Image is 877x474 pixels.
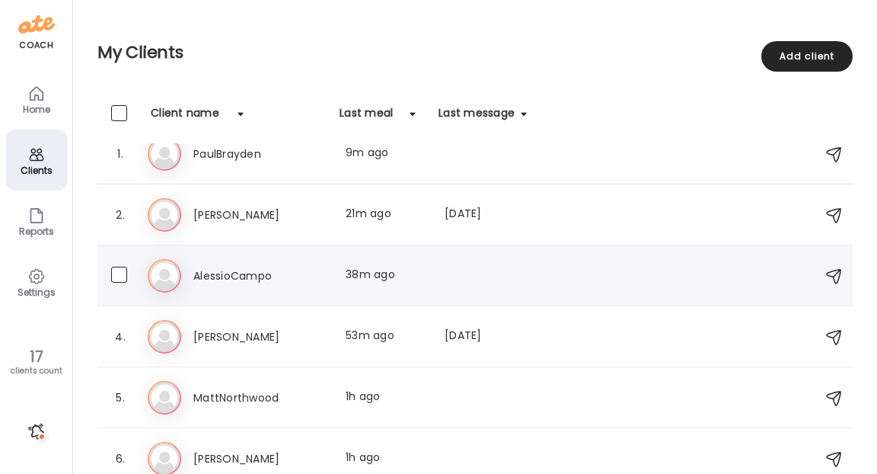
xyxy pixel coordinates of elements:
[18,12,55,37] img: ate
[193,206,327,224] h3: [PERSON_NAME]
[111,389,129,407] div: 5.
[761,41,853,72] div: Add client
[9,104,64,114] div: Home
[97,41,853,64] h2: My Clients
[9,287,64,297] div: Settings
[346,328,426,346] div: 53m ago
[193,145,327,163] h3: PaulBrayden
[193,450,327,468] h3: [PERSON_NAME]
[193,328,327,346] h3: [PERSON_NAME]
[193,267,327,285] h3: AlessioCampo
[346,267,426,285] div: 38m ago
[19,39,53,52] div: coach
[346,145,426,163] div: 9m ago
[9,165,64,175] div: Clients
[111,206,129,224] div: 2.
[111,145,129,163] div: 1.
[9,226,64,236] div: Reports
[445,206,527,224] div: [DATE]
[151,105,219,130] div: Client name
[340,105,393,130] div: Last meal
[346,450,426,468] div: 1h ago
[5,347,67,366] div: 17
[193,389,327,407] h3: MattNorthwood
[5,366,67,376] div: clients count
[346,389,426,407] div: 1h ago
[111,450,129,468] div: 6.
[346,206,426,224] div: 21m ago
[445,328,527,346] div: [DATE]
[111,328,129,346] div: 4.
[438,105,515,130] div: Last message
